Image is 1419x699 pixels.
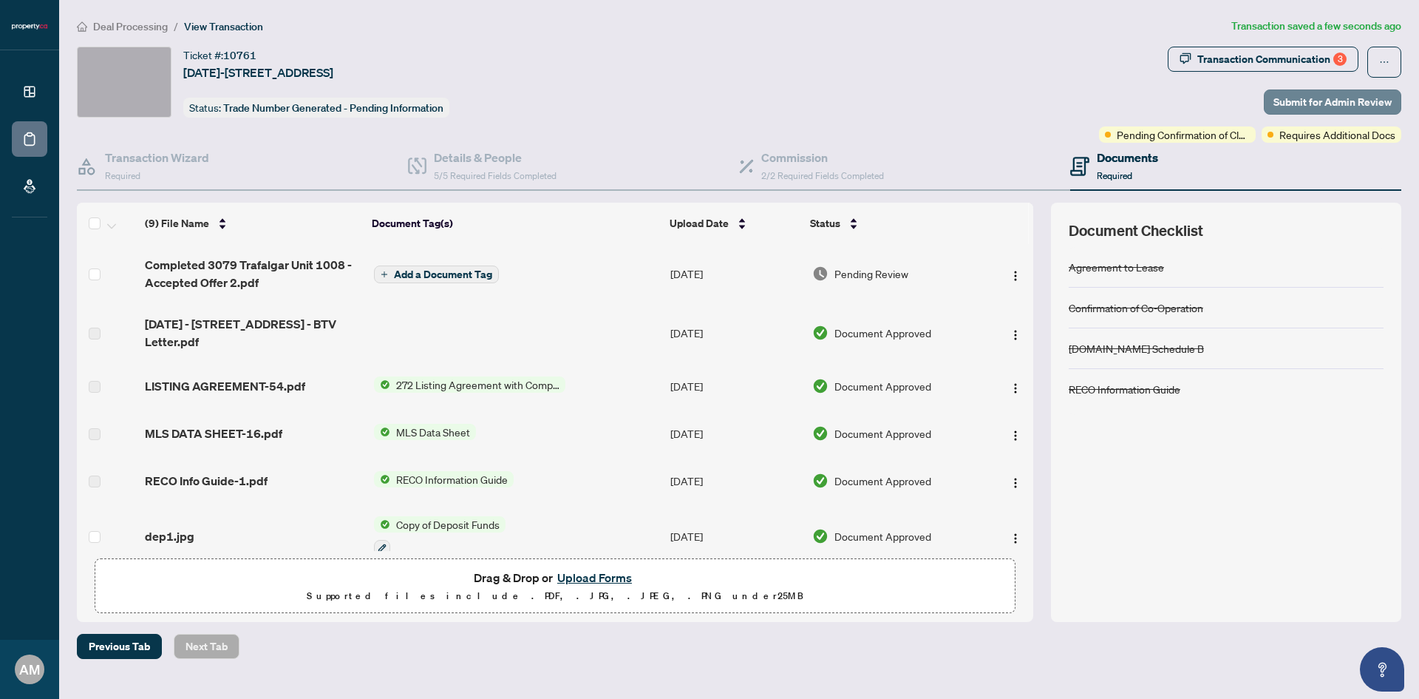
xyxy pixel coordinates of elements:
[390,376,565,393] span: 272 Listing Agreement with Company Schedule A
[145,256,362,291] span: Completed 3079 Trafalgar Unit 1008 - Accepted Offer 2.pdf
[390,516,506,533] span: Copy of Deposit Funds
[1379,57,1389,67] span: ellipsis
[664,303,806,362] td: [DATE]
[664,504,806,568] td: [DATE]
[1010,430,1021,442] img: Logo
[1273,90,1392,114] span: Submit for Admin Review
[223,101,443,115] span: Trade Number Generated - Pending Information
[1004,321,1027,345] button: Logo
[553,568,636,587] button: Upload Forms
[374,516,506,556] button: Status IconCopy of Deposit Funds
[93,20,168,33] span: Deal Processing
[1010,329,1021,341] img: Logo
[1117,126,1250,143] span: Pending Confirmation of Closing
[366,203,664,244] th: Document Tag(s)
[1097,149,1158,166] h4: Documents
[664,410,806,457] td: [DATE]
[1010,533,1021,544] img: Logo
[381,271,388,278] span: plus
[1197,47,1347,71] div: Transaction Communication
[183,47,256,64] div: Ticket #:
[1069,300,1203,316] div: Confirmation of Co-Operation
[834,473,931,489] span: Document Approved
[104,587,1006,605] p: Supported files include .PDF, .JPG, .JPEG, .PNG under 25 MB
[664,362,806,410] td: [DATE]
[374,376,390,393] img: Status Icon
[1004,469,1027,493] button: Logo
[1097,170,1132,181] span: Required
[105,170,140,181] span: Required
[184,20,263,33] span: View Transaction
[183,64,333,81] span: [DATE]-[STREET_ADDRESS]
[145,377,305,395] span: LISTING AGREEMENT-54.pdf
[89,635,150,658] span: Previous Tab
[1069,381,1180,397] div: RECO Information Guide
[374,424,476,440] button: Status IconMLS Data Sheet
[1360,647,1404,692] button: Open asap
[1004,374,1027,398] button: Logo
[374,266,499,283] button: Add a Document Tag
[1069,340,1204,357] div: [DOMAIN_NAME] Schedule B
[664,457,806,504] td: [DATE]
[174,634,239,659] button: Next Tab
[812,528,828,544] img: Document Status
[812,425,828,442] img: Document Status
[1264,90,1401,115] button: Submit for Admin Review
[1010,270,1021,282] img: Logo
[394,269,492,280] span: Add a Document Tag
[374,424,390,440] img: Status Icon
[374,376,565,393] button: Status Icon272 Listing Agreement with Company Schedule A
[1069,220,1203,241] span: Document Checklist
[812,325,828,341] img: Document Status
[145,215,209,232] span: (9) File Name
[145,315,362,351] span: [DATE] - [STREET_ADDRESS] - BTV Letter.pdf
[761,170,884,181] span: 2/2 Required Fields Completed
[812,378,828,394] img: Document Status
[434,170,557,181] span: 5/5 Required Fields Completed
[390,471,514,487] span: RECO Information Guide
[834,378,931,394] span: Document Approved
[834,528,931,544] span: Document Approved
[95,559,1015,614] span: Drag & Drop orUpload FormsSupported files include .PDF, .JPG, .JPEG, .PNG under25MB
[223,49,256,62] span: 10761
[812,473,828,489] img: Document Status
[77,634,162,659] button: Previous Tab
[804,203,979,244] th: Status
[139,203,366,244] th: (9) File Name
[19,659,40,680] span: AM
[834,266,908,282] span: Pending Review
[1279,126,1395,143] span: Requires Additional Docs
[664,244,806,303] td: [DATE]
[664,203,804,244] th: Upload Date
[1010,477,1021,489] img: Logo
[1333,53,1347,66] div: 3
[812,266,828,282] img: Document Status
[145,425,282,442] span: MLS DATA SHEET-16.pdf
[1004,524,1027,548] button: Logo
[1010,382,1021,394] img: Logo
[374,265,499,284] button: Add a Document Tag
[12,22,47,31] img: logo
[670,215,729,232] span: Upload Date
[174,18,178,35] li: /
[1004,422,1027,445] button: Logo
[183,98,449,118] div: Status:
[834,425,931,442] span: Document Approved
[474,568,636,587] span: Drag & Drop or
[145,472,268,490] span: RECO Info Guide-1.pdf
[105,149,209,166] h4: Transaction Wizard
[145,527,194,545] span: dep1.jpg
[1004,262,1027,286] button: Logo
[834,325,931,341] span: Document Approved
[374,471,390,487] img: Status Icon
[434,149,557,166] h4: Details & People
[1231,18,1401,35] article: Transaction saved a few seconds ago
[761,149,884,166] h4: Commission
[374,471,514,487] button: Status IconRECO Information Guide
[374,516,390,533] img: Status Icon
[77,21,87,32] span: home
[1168,47,1358,72] button: Transaction Communication3
[1069,259,1164,275] div: Agreement to Lease
[390,424,476,440] span: MLS Data Sheet
[810,215,840,232] span: Status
